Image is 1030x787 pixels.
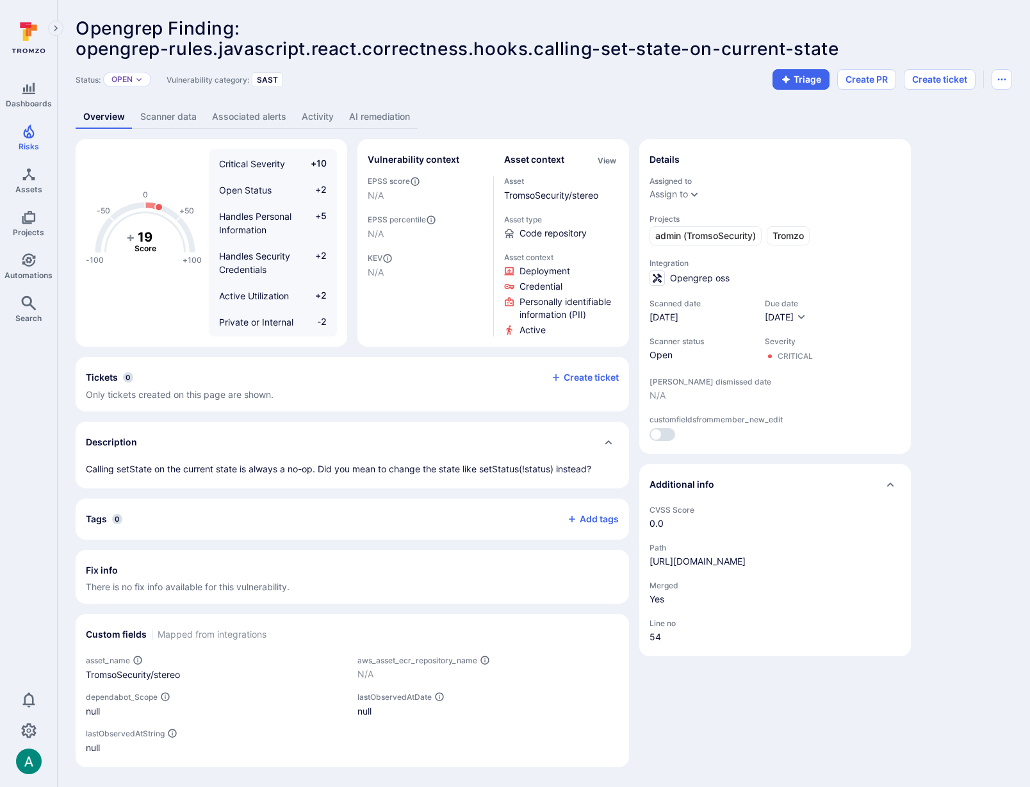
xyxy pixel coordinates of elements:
[368,176,483,186] span: EPSS score
[504,253,619,262] span: Asset context
[650,214,901,224] span: Projects
[650,517,901,530] span: 0.0
[138,229,152,245] tspan: 19
[86,692,158,702] span: dependabot_Scope
[368,253,483,263] span: KEV
[670,272,730,285] span: Opengrep oss
[302,157,327,170] span: +10
[112,514,122,524] span: 0
[302,289,327,302] span: +2
[86,564,118,577] h2: Fix info
[86,513,107,526] h2: Tags
[86,389,274,400] span: Only tickets created on this page are shown.
[48,21,63,36] button: Expand navigation menu
[86,628,147,641] h2: Custom fields
[519,265,570,278] span: Click to view evidence
[368,228,483,240] span: N/A
[86,729,165,738] span: lastObservedAtString
[86,741,347,754] div: null
[19,142,39,151] span: Risks
[765,311,794,322] span: [DATE]
[650,505,901,515] span: CVSS Score
[219,211,291,235] span: Handles Personal Information
[519,324,546,336] span: Click to view evidence
[504,190,598,201] a: TromsoSecurity/stereo
[773,229,804,242] span: Tromzo
[650,258,901,268] span: Integration
[595,156,619,165] button: View
[650,389,901,402] span: N/A
[504,153,564,166] h2: Asset context
[357,692,432,702] span: lastObservedAtDate
[302,183,327,197] span: +2
[86,704,347,718] div: null
[6,99,52,108] span: Dashboards
[650,593,901,606] span: Yes
[368,153,459,166] h2: Vulnerability context
[219,185,272,195] span: Open Status
[252,72,283,87] div: SAST
[357,668,619,681] p: N/A
[76,422,629,463] div: Collapse description
[219,317,293,341] span: Private or Internal Asset
[765,299,806,308] span: Due date
[765,336,813,346] span: Severity
[302,315,327,342] span: -2
[368,215,483,225] span: EPSS percentile
[179,206,194,215] text: +50
[765,299,806,324] div: Due date field
[111,74,133,85] button: Open
[302,249,327,276] span: +2
[86,436,137,449] h2: Description
[126,229,135,245] tspan: +
[650,543,901,552] span: Path
[120,229,171,254] g: The vulnerability score is based on the parameters defined in the settings
[650,189,688,199] button: Assign to
[551,372,619,383] button: Create ticket
[639,464,911,505] div: Collapse
[167,75,249,85] span: Vulnerability category:
[650,176,901,186] span: Assigned to
[76,614,629,767] section: custom fields card
[650,349,752,361] span: Open
[76,499,629,540] div: Collapse tags
[519,227,587,240] span: Code repository
[595,153,619,167] div: Click to view all asset context details
[16,749,42,774] div: Arjan Dehar
[76,38,838,60] span: opengrep-rules.javascript.react.correctness.hooks.calling-set-state-on-current-state
[86,656,130,665] span: asset_name
[76,105,133,129] a: Overview
[133,105,204,129] a: Scanner data
[655,229,756,242] span: admin (TromsoSecurity)
[557,509,619,529] button: Add tags
[650,377,901,386] span: [PERSON_NAME] dismissed date
[639,139,911,454] section: details card
[76,357,629,411] section: tickets card
[86,255,104,265] text: -100
[650,618,901,628] span: Line no
[341,105,418,129] a: AI remediation
[143,190,148,199] text: 0
[86,371,118,384] h2: Tickets
[650,153,680,166] h2: Details
[650,311,752,324] span: [DATE]
[357,704,619,718] div: null
[767,226,810,245] a: Tromzo
[368,266,483,279] span: N/A
[76,75,101,85] span: Status:
[135,244,156,253] text: Score
[219,251,290,275] span: Handles Security Credentials
[650,415,901,424] span: customfieldsfrommember_new_edit
[504,176,619,186] span: Asset
[302,210,327,236] span: +5
[15,313,42,323] span: Search
[765,311,806,324] button: [DATE]
[204,105,294,129] a: Associated alerts
[650,556,746,567] a: [URL][DOMAIN_NAME]
[504,215,619,224] span: Asset type
[76,550,629,604] section: fix info card
[689,189,699,199] button: Expand dropdown
[13,228,44,237] span: Projects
